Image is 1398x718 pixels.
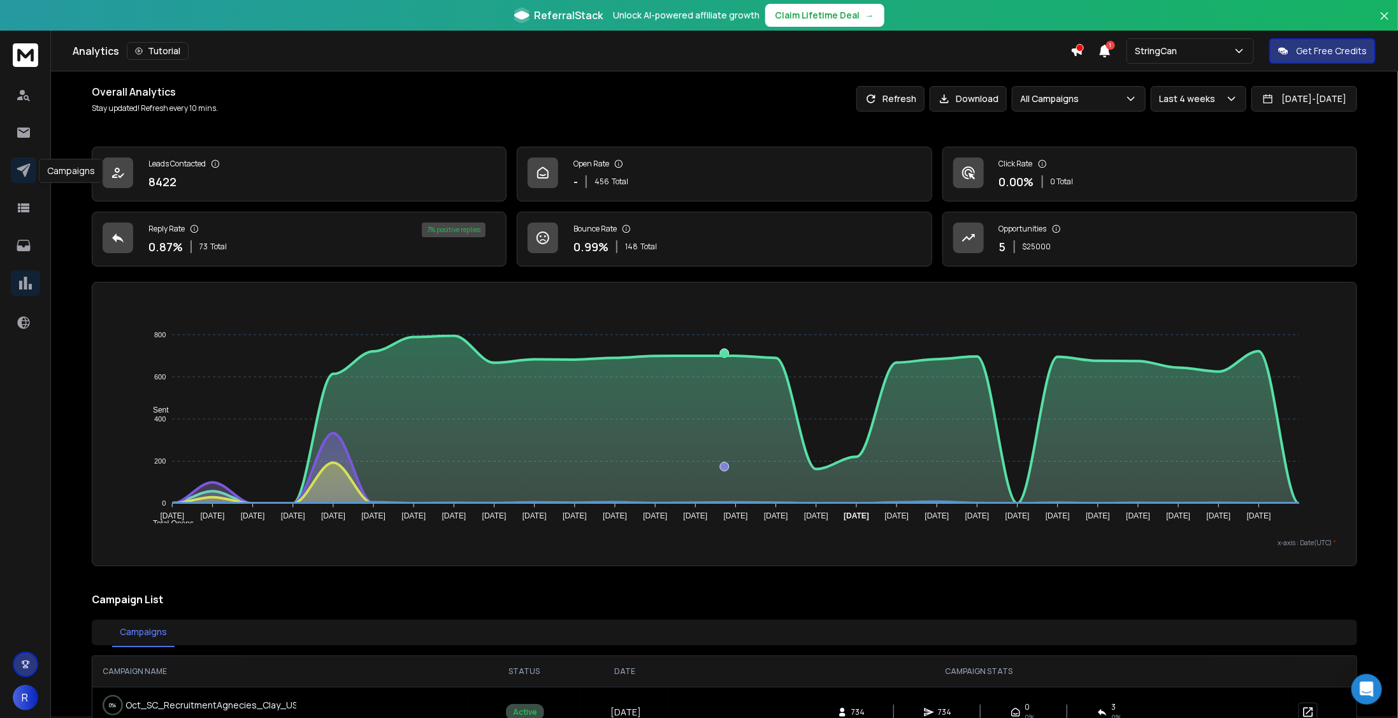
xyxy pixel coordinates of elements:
span: Total [612,177,628,187]
span: 148 [625,242,638,252]
th: STATUS [468,656,580,687]
p: Open Rate [573,159,609,169]
span: 734 [938,707,951,717]
p: Unlock AI-powered affiliate growth [614,9,760,22]
tspan: [DATE] [1167,512,1191,521]
button: Tutorial [127,42,189,60]
a: Bounce Rate0.99%148Total [517,212,932,267]
th: DATE [580,656,670,687]
tspan: [DATE] [160,512,184,521]
span: 73 [199,242,208,252]
tspan: [DATE] [724,512,748,521]
tspan: [DATE] [442,512,466,521]
button: R [13,685,38,710]
tspan: [DATE] [1046,512,1070,521]
div: Open Intercom Messenger [1351,674,1382,705]
tspan: [DATE] [361,512,386,521]
th: CAMPAIGN STATS [669,656,1288,687]
p: Last 4 weeks [1159,92,1220,105]
span: 1 [1106,41,1115,50]
tspan: [DATE] [1005,512,1030,521]
p: Click Rate [999,159,1033,169]
tspan: [DATE] [482,512,507,521]
span: Total Opens [143,519,194,528]
p: 0 Total [1051,177,1074,187]
tspan: [DATE] [643,512,667,521]
div: 7 % positive replies [422,223,486,237]
tspan: 600 [154,373,166,381]
tspan: [DATE] [240,512,264,521]
tspan: [DATE] [925,512,949,521]
span: Sent [143,406,169,414]
span: 3 [1111,702,1116,712]
p: 0.00 % [999,173,1034,191]
p: All Campaigns [1020,92,1084,105]
h2: Campaign List [92,592,1357,607]
tspan: [DATE] [563,512,587,521]
tspan: [DATE] [321,512,345,521]
tspan: [DATE] [281,512,305,521]
p: Bounce Rate [573,224,617,234]
tspan: [DATE] [1207,512,1231,521]
p: Reply Rate [148,224,185,234]
p: 5 [999,238,1006,256]
p: Opportunities [999,224,1047,234]
tspan: [DATE] [764,512,788,521]
th: CAMPAIGN NAME [92,656,468,687]
p: $ 25000 [1023,242,1051,252]
span: Total [640,242,657,252]
a: Click Rate0.00%0 Total [942,147,1357,201]
a: Leads Contacted8422 [92,147,507,201]
span: ReferralStack [535,8,603,23]
p: Stay updated! Refresh every 10 mins. [92,103,218,114]
tspan: [DATE] [200,512,224,521]
p: 0.99 % [573,238,609,256]
p: 0 % [110,699,117,712]
span: 456 [595,177,609,187]
span: → [865,9,874,22]
tspan: [DATE] [522,512,547,521]
span: Total [210,242,227,252]
tspan: 0 [162,499,166,507]
h1: Overall Analytics [92,84,218,99]
tspan: [DATE] [1127,512,1151,521]
p: - [573,173,578,191]
div: Analytics [73,42,1070,60]
tspan: [DATE] [684,512,708,521]
tspan: [DATE] [401,512,426,521]
p: 0.87 % [148,238,183,256]
p: Download [956,92,998,105]
p: x-axis : Date(UTC) [113,538,1336,548]
div: Campaigns [39,159,103,183]
a: Opportunities5$25000 [942,212,1357,267]
a: Open Rate-456Total [517,147,932,201]
tspan: 800 [154,331,166,339]
span: 0 [1025,702,1030,712]
tspan: 200 [154,457,166,465]
p: StringCan [1135,45,1182,57]
button: Refresh [856,86,925,112]
tspan: [DATE] [844,512,869,521]
tspan: [DATE] [965,512,990,521]
button: Claim Lifetime Deal→ [765,4,884,27]
span: 734 [851,707,865,717]
tspan: [DATE] [1247,512,1271,521]
button: Download [930,86,1007,112]
p: Refresh [883,92,916,105]
button: Campaigns [112,618,175,647]
tspan: [DATE] [603,512,627,521]
tspan: [DATE] [1086,512,1111,521]
button: [DATE]-[DATE] [1251,86,1357,112]
p: Get Free Credits [1296,45,1367,57]
p: 8422 [148,173,177,191]
button: Close banner [1376,8,1393,38]
a: Reply Rate0.87%73Total7% positive replies [92,212,507,267]
tspan: 400 [154,415,166,423]
tspan: [DATE] [804,512,828,521]
p: Leads Contacted [148,159,206,169]
tspan: [DATE] [885,512,909,521]
button: Get Free Credits [1269,38,1376,64]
